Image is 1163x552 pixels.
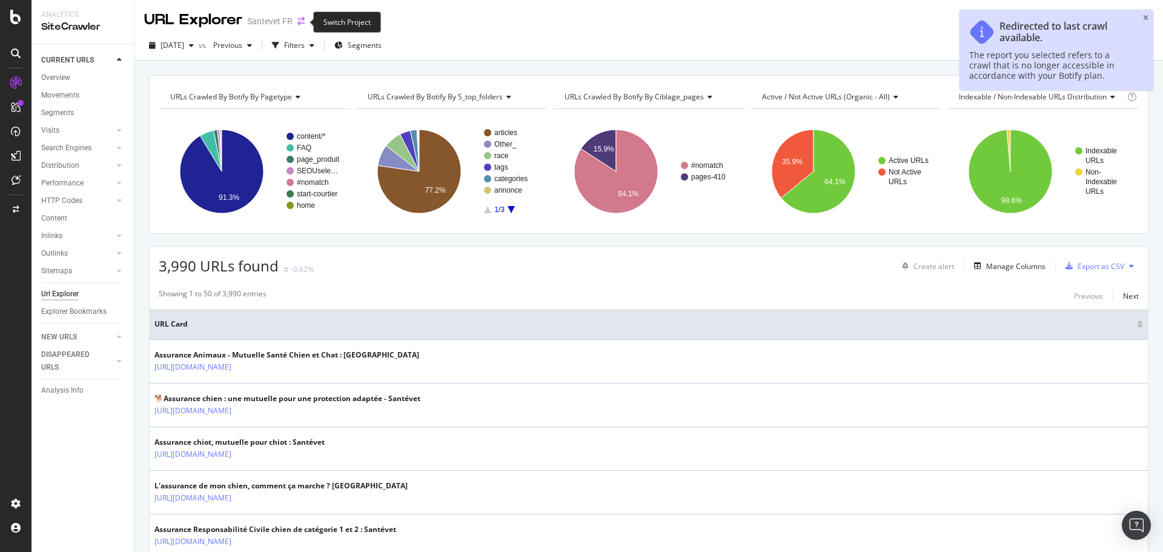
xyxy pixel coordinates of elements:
[913,261,954,271] div: Create alert
[41,71,125,84] a: Overview
[368,91,503,102] span: URLs Crawled By Botify By s_top_folders
[41,54,113,67] a: CURRENT URLS
[986,261,1045,271] div: Manage Columns
[1085,178,1117,186] text: Indexable
[691,161,723,170] text: #nomatch
[1085,147,1117,155] text: Indexable
[41,71,70,84] div: Overview
[41,288,79,301] div: Url Explorer
[618,190,638,198] text: 84.1%
[291,264,314,274] div: -0.62%
[781,158,802,166] text: 35.9%
[283,268,288,271] img: Equal
[297,201,315,210] text: home
[356,119,548,224] svg: A chart.
[41,331,77,344] div: NEW URLS
[1143,15,1148,22] div: close toast
[208,40,242,50] span: Previous
[41,247,68,260] div: Outlinks
[889,178,907,186] text: URLs
[41,230,62,242] div: Inlinks
[494,186,522,195] text: annonce
[154,361,231,373] a: [URL][DOMAIN_NAME]
[297,144,311,152] text: FAQ
[41,20,124,34] div: SiteCrawler
[365,87,537,107] h4: URLs Crawled By Botify By s_top_folders
[154,350,419,361] div: Assurance Animaux - Mutuelle Santé Chien et Chat : [GEOGRAPHIC_DATA]
[1122,511,1151,540] div: Open Intercom Messenger
[41,107,74,119] div: Segments
[170,91,292,102] span: URLs Crawled By Botify By pagetype
[41,265,72,278] div: Sitemaps
[208,36,257,55] button: Previous
[247,15,293,27] div: Santevet FR
[297,178,329,187] text: #nomatch
[897,256,954,276] button: Create alert
[41,10,124,20] div: Analytics
[41,54,94,67] div: CURRENT URLS
[41,142,91,155] div: Search Engines
[889,156,929,165] text: Active URLs
[313,12,381,33] div: Switch Project
[1074,291,1103,301] div: Previous
[425,186,445,195] text: 77.2%
[41,124,113,137] a: Visits
[41,177,84,190] div: Performance
[41,265,113,278] a: Sitemaps
[154,448,231,461] a: [URL][DOMAIN_NAME]
[1078,261,1124,271] div: Export as CSV
[553,119,744,224] svg: A chart.
[154,481,408,491] div: L'assurance de mon chien, comment ça marche ? [GEOGRAPHIC_DATA]
[199,40,208,50] span: vs
[41,305,125,318] a: Explorer Bookmarks
[154,524,396,535] div: Assurance Responsabilité Civile chien de catégorie 1 et 2 : Santévet
[154,405,231,417] a: [URL][DOMAIN_NAME]
[1085,187,1104,196] text: URLs
[1123,291,1139,301] div: Next
[562,87,734,107] h4: URLs Crawled By Botify By ciblage_pages
[348,40,382,50] span: Segments
[330,36,386,55] button: Segments
[1085,168,1101,176] text: Non-
[154,437,325,448] div: Assurance chiot, mutuelle pour chiot : Santévet
[297,17,305,25] div: arrow-right-arrow-left
[1074,288,1103,303] button: Previous
[494,205,505,214] text: 1/3
[161,40,184,50] span: 2025 Aug. 31st
[41,247,113,260] a: Outlinks
[959,91,1107,102] span: Indexable / Non-Indexable URLs distribution
[41,107,125,119] a: Segments
[41,89,125,102] a: Movements
[947,119,1139,224] svg: A chart.
[494,163,508,171] text: tags
[41,159,113,172] a: Distribution
[969,259,1045,273] button: Manage Columns
[760,87,931,107] h4: Active / Not Active URLs
[41,124,59,137] div: Visits
[762,91,890,102] span: Active / Not Active URLs (organic - all)
[159,119,350,224] svg: A chart.
[154,393,420,404] div: 🐕Assurance chien : une mutuelle pour une protection adaptée - Santévet
[41,195,82,207] div: HTTP Codes
[41,230,113,242] a: Inlinks
[494,151,509,160] text: race
[154,536,231,548] a: [URL][DOMAIN_NAME]
[969,50,1132,81] div: The report you selected refers to a crawl that is no longer accessible in accordance with your Bo...
[144,10,242,30] div: URL Explorer
[750,119,942,224] div: A chart.
[41,177,113,190] a: Performance
[297,132,326,141] text: content/*
[41,348,113,374] a: DISAPPEARED URLS
[1123,288,1139,303] button: Next
[41,348,102,374] div: DISAPPEARED URLS
[999,21,1132,44] div: Redirected to last crawl available.
[1001,196,1022,205] text: 98.6%
[284,40,305,50] div: Filters
[297,167,338,175] text: SEOUsele…
[494,128,517,137] text: articles
[41,212,67,225] div: Content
